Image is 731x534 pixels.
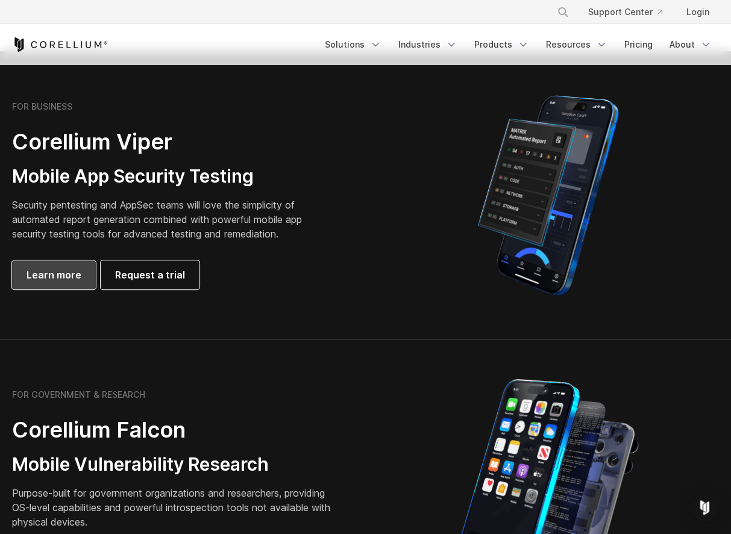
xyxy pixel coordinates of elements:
[690,493,719,522] div: Open Intercom Messenger
[318,34,719,55] div: Navigation Menu
[467,34,536,55] a: Products
[12,416,337,444] h2: Corellium Falcon
[12,101,72,112] h6: FOR BUSINESS
[12,389,145,400] h6: FOR GOVERNMENT & RESEARCH
[12,165,308,188] h3: Mobile App Security Testing
[12,453,337,476] h3: Mobile Vulnerability Research
[662,34,719,55] a: About
[457,90,639,301] img: Corellium MATRIX automated report on iPhone showing app vulnerability test results across securit...
[677,1,719,23] a: Login
[391,34,465,55] a: Industries
[617,34,660,55] a: Pricing
[539,34,615,55] a: Resources
[12,198,308,241] p: Security pentesting and AppSec teams will love the simplicity of automated report generation comb...
[552,1,574,23] button: Search
[101,260,199,289] a: Request a trial
[12,260,96,289] a: Learn more
[12,128,308,155] h2: Corellium Viper
[115,268,185,282] span: Request a trial
[579,1,672,23] a: Support Center
[12,37,108,52] a: Corellium Home
[27,268,81,282] span: Learn more
[12,486,337,529] p: Purpose-built for government organizations and researchers, providing OS-level capabilities and p...
[542,1,719,23] div: Navigation Menu
[318,34,389,55] a: Solutions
